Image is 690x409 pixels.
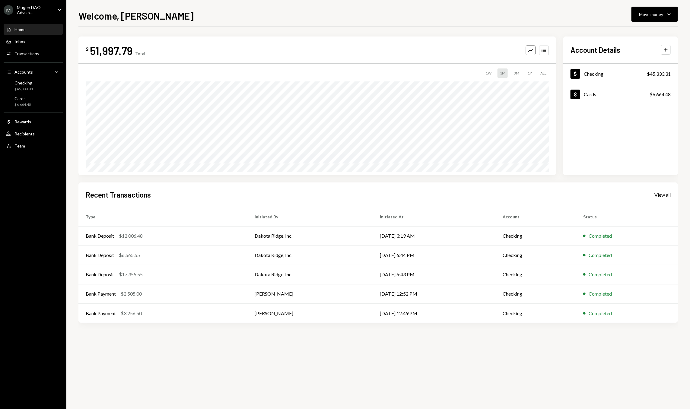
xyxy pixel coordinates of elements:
[576,207,678,226] th: Status
[119,252,140,259] div: $6,565.55
[373,207,495,226] th: Initiated At
[86,232,114,239] div: Bank Deposit
[14,80,33,85] div: Checking
[90,44,133,57] div: 51,997.79
[17,5,52,15] div: Mugen DAO Adviso...
[14,69,33,75] div: Accounts
[571,45,620,55] h2: Account Details
[650,91,671,98] div: $6,664.48
[538,68,549,78] div: ALL
[247,284,373,303] td: [PERSON_NAME]
[86,310,116,317] div: Bank Payment
[14,87,33,92] div: $45,333.31
[495,207,576,226] th: Account
[589,310,612,317] div: Completed
[78,207,247,226] th: Type
[373,284,495,303] td: [DATE] 12:52 PM
[563,64,678,84] a: Checking$45,333.31
[86,46,89,52] div: $
[589,252,612,259] div: Completed
[495,246,576,265] td: Checking
[14,119,31,124] div: Rewards
[373,303,495,323] td: [DATE] 12:49 PM
[247,246,373,265] td: Dakota Ridge, Inc.
[647,70,671,78] div: $45,333.31
[86,252,114,259] div: Bank Deposit
[483,68,494,78] div: 1W
[247,226,373,246] td: Dakota Ridge, Inc.
[495,265,576,284] td: Checking
[121,290,142,297] div: $2,505.00
[14,39,25,44] div: Inbox
[4,5,13,15] div: M
[4,128,63,139] a: Recipients
[654,192,671,198] div: View all
[14,131,35,136] div: Recipients
[14,27,26,32] div: Home
[589,271,612,278] div: Completed
[121,310,142,317] div: $3,256.50
[525,68,534,78] div: 1Y
[589,232,612,239] div: Completed
[86,190,151,200] h2: Recent Transactions
[78,10,194,22] h1: Welcome, [PERSON_NAME]
[119,232,143,239] div: $12,006.48
[247,303,373,323] td: [PERSON_NAME]
[86,271,114,278] div: Bank Deposit
[4,94,63,109] a: Cards$6,664.48
[4,140,63,151] a: Team
[373,226,495,246] td: [DATE] 3:19 AM
[654,191,671,198] a: View all
[14,143,25,148] div: Team
[639,11,663,17] div: Move money
[589,290,612,297] div: Completed
[86,290,116,297] div: Bank Payment
[4,24,63,35] a: Home
[373,265,495,284] td: [DATE] 6:43 PM
[511,68,522,78] div: 3M
[584,71,603,77] div: Checking
[373,246,495,265] td: [DATE] 6:44 PM
[119,271,143,278] div: $17,355.55
[247,207,373,226] th: Initiated By
[4,48,63,59] a: Transactions
[4,116,63,127] a: Rewards
[498,68,508,78] div: 1M
[495,303,576,323] td: Checking
[4,66,63,77] a: Accounts
[563,84,678,104] a: Cards$6,664.48
[4,36,63,47] a: Inbox
[495,284,576,303] td: Checking
[247,265,373,284] td: Dakota Ridge, Inc.
[14,102,31,107] div: $6,664.48
[4,78,63,93] a: Checking$45,333.31
[584,91,596,97] div: Cards
[135,51,145,56] div: Total
[14,51,39,56] div: Transactions
[14,96,31,101] div: Cards
[495,226,576,246] td: Checking
[631,7,678,22] button: Move money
